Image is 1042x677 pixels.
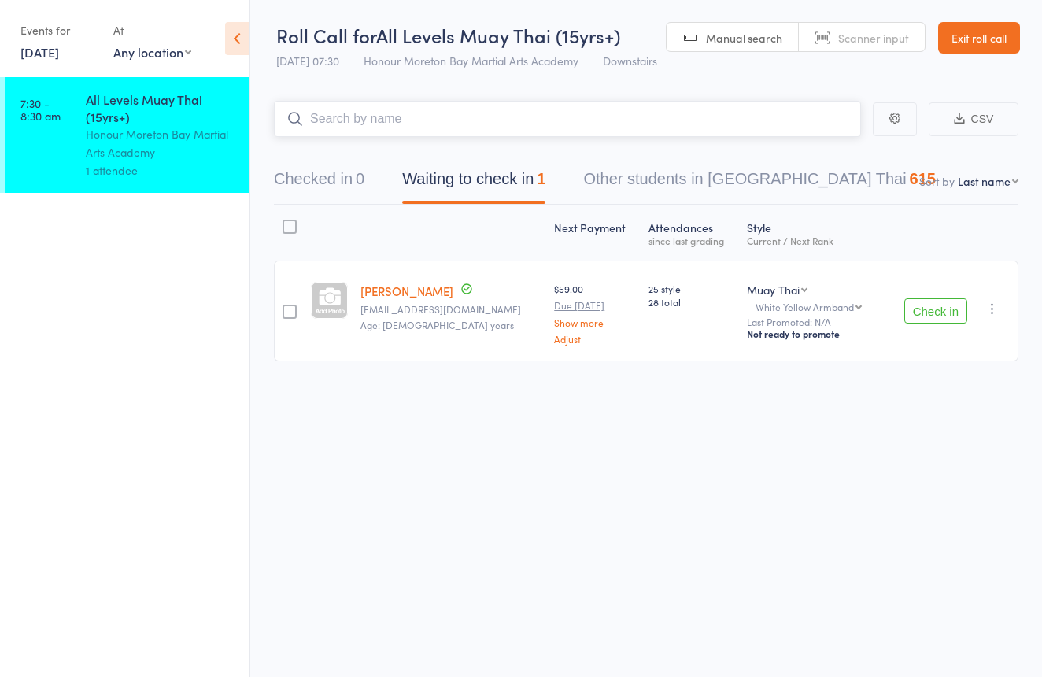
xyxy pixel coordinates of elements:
a: Show more [554,317,636,327]
span: Roll Call for [276,22,376,48]
div: Events for [20,17,98,43]
div: 1 [537,170,545,187]
small: Last Promoted: N/A [747,316,877,327]
div: - [747,302,877,312]
span: Honour Moreton Bay Martial Arts Academy [364,53,578,68]
div: All Levels Muay Thai (15yrs+) [86,91,236,125]
span: Manual search [706,30,782,46]
div: Honour Moreton Bay Martial Arts Academy [86,125,236,161]
div: Current / Next Rank [747,235,877,246]
a: [DATE] [20,43,59,61]
input: Search by name [274,101,861,137]
div: Not ready to promote [747,327,877,340]
a: Exit roll call [938,22,1020,54]
div: At [113,17,191,43]
button: Checked in0 [274,162,364,204]
button: CSV [929,102,1018,136]
span: [DATE] 07:30 [276,53,339,68]
a: [PERSON_NAME] [360,283,453,299]
span: Age: [DEMOGRAPHIC_DATA] years [360,318,514,331]
div: 0 [356,170,364,187]
time: 7:30 - 8:30 am [20,97,61,122]
button: Other students in [GEOGRAPHIC_DATA] Thai615 [583,162,936,204]
div: Any location [113,43,191,61]
div: $59.00 [554,282,636,344]
span: All Levels Muay Thai (15yrs+) [376,22,620,48]
a: Adjust [554,334,636,344]
div: 1 attendee [86,161,236,179]
small: hamioramurray@gmail.com [360,304,541,315]
div: Next Payment [548,212,642,253]
button: Check in [904,298,967,324]
span: Scanner input [838,30,909,46]
div: since last grading [648,235,734,246]
small: Due [DATE] [554,300,636,311]
div: Last name [958,173,1011,189]
a: 7:30 -8:30 amAll Levels Muay Thai (15yrs+)Honour Moreton Bay Martial Arts Academy1 attendee [5,77,249,193]
button: Waiting to check in1 [402,162,545,204]
div: Style [741,212,883,253]
span: 25 style [648,282,734,295]
div: White Yellow Armband [756,302,854,312]
span: Downstairs [603,53,657,68]
div: Atten­dances [642,212,741,253]
span: 28 total [648,295,734,309]
div: 615 [910,170,936,187]
div: Muay Thai [747,282,800,298]
label: Sort by [919,173,955,189]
